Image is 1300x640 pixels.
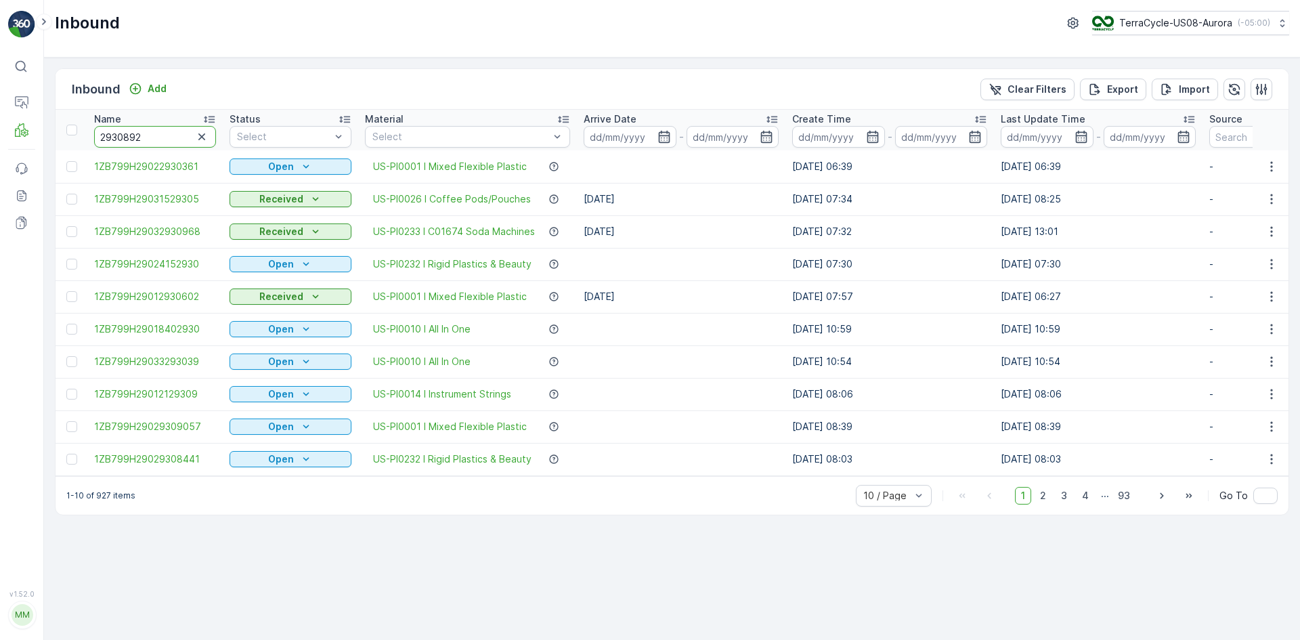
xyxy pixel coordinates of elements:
a: US-PI0232 I Rigid Plastics & Beauty [373,452,532,466]
div: Toggle Row Selected [66,389,77,400]
div: Toggle Row Selected [66,161,77,172]
a: US-PI0010 I All In One [373,322,471,336]
input: dd/mm/yyyy [1001,126,1093,148]
span: 93 [1112,487,1136,505]
input: dd/mm/yyyy [895,126,988,148]
td: [DATE] 08:39 [785,410,994,443]
a: 1ZB799H29032930968 [94,225,216,238]
td: [DATE] 08:03 [994,443,1202,475]
button: Open [230,354,351,370]
p: Import [1179,83,1210,96]
button: Open [230,419,351,435]
p: ( -05:00 ) [1238,18,1270,28]
span: 4 [1076,487,1095,505]
p: - [888,129,892,145]
p: Open [268,420,294,433]
input: dd/mm/yyyy [687,126,779,148]
div: Toggle Row Selected [66,356,77,367]
p: Open [268,322,294,336]
span: 1ZB799H29012129309 [94,387,216,401]
td: [DATE] 13:01 [994,215,1202,248]
p: Open [268,257,294,271]
a: 1ZB799H29031529305 [94,192,216,206]
a: 1ZB799H29033293039 [94,355,216,368]
p: Select [237,130,330,144]
td: [DATE] 10:59 [994,313,1202,345]
td: [DATE] 06:39 [994,150,1202,183]
button: Export [1080,79,1146,100]
button: MM [8,601,35,629]
p: Last Update Time [1001,112,1085,126]
a: 1ZB799H29029308441 [94,452,216,466]
p: TerraCycle-US08-Aurora [1119,16,1232,30]
p: Open [268,160,294,173]
td: [DATE] 10:54 [994,345,1202,378]
a: US-PI0026 I Coffee Pods/Pouches [373,192,531,206]
td: [DATE] 07:30 [785,248,994,280]
div: Toggle Row Selected [66,226,77,237]
p: Arrive Date [584,112,636,126]
p: Open [268,452,294,466]
p: Source [1209,112,1242,126]
div: Toggle Row Selected [66,454,77,465]
p: Open [268,355,294,368]
span: Go To [1219,489,1248,503]
td: [DATE] 08:06 [994,378,1202,410]
button: Open [230,386,351,402]
td: [DATE] 07:32 [785,215,994,248]
td: [DATE] [577,183,785,215]
span: 3 [1055,487,1073,505]
a: US-PI0001 I Mixed Flexible Plastic [373,160,527,173]
td: [DATE] 07:30 [994,248,1202,280]
a: US-PI0233 I C01674 Soda Machines [373,225,535,238]
button: Received [230,223,351,240]
a: 1ZB799H29022930361 [94,160,216,173]
a: 1ZB799H29024152930 [94,257,216,271]
input: dd/mm/yyyy [584,126,676,148]
p: Open [268,387,294,401]
div: MM [12,604,33,626]
td: [DATE] 07:57 [785,280,994,313]
p: - [679,129,684,145]
div: Toggle Row Selected [66,259,77,270]
div: Toggle Row Selected [66,421,77,432]
td: [DATE] 08:25 [994,183,1202,215]
a: 1ZB799H29029309057 [94,420,216,433]
td: [DATE] 08:39 [994,410,1202,443]
img: image_ci7OI47.png [1092,16,1114,30]
a: US-PI0001 I Mixed Flexible Plastic [373,420,527,433]
button: Open [230,256,351,272]
p: - [1096,129,1101,145]
input: dd/mm/yyyy [792,126,885,148]
a: US-PI0010 I All In One [373,355,471,368]
a: US-PI0232 I Rigid Plastics & Beauty [373,257,532,271]
span: 2 [1034,487,1052,505]
td: [DATE] 07:34 [785,183,994,215]
td: [DATE] [577,215,785,248]
td: [DATE] 10:59 [785,313,994,345]
button: Add [123,81,172,97]
input: Search [94,126,216,148]
td: [DATE] 06:27 [994,280,1202,313]
p: Select [372,130,549,144]
button: Open [230,451,351,467]
a: 1ZB799H29018402930 [94,322,216,336]
td: [DATE] 06:39 [785,150,994,183]
p: Received [259,225,303,238]
a: US-PI0014 I Instrument Strings [373,387,511,401]
span: US-PI0001 I Mixed Flexible Plastic [373,290,527,303]
td: [DATE] 08:03 [785,443,994,475]
td: [DATE] [577,280,785,313]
